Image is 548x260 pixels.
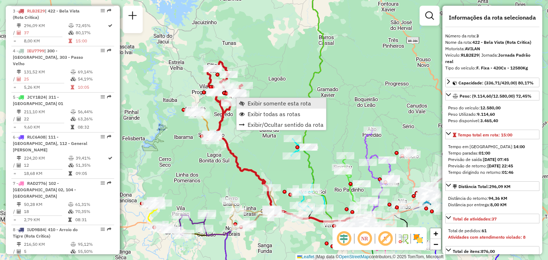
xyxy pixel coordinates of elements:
td: / [13,29,16,36]
strong: F. Fixa - 420Cx - 12580Kg [476,65,528,71]
span: | 311 - [GEOGRAPHIC_DATA] 01 [13,94,63,106]
strong: RLB2E29 [461,52,479,58]
a: Zoom in [430,228,441,239]
img: Venâncio Aires [422,200,431,209]
strong: 876,00 [481,249,495,254]
i: Tempo total em rota [68,171,72,176]
em: Rota exportada [107,227,111,232]
div: Tempo total em rota: 15:00 [445,141,539,178]
i: Distância Total [17,156,21,160]
strong: 37 [492,216,497,222]
i: Total de Atividades [17,163,21,167]
i: % de utilização da cubagem [71,77,76,81]
td: 131,52 KM [24,68,70,76]
span: RLB2E29 [27,8,45,14]
td: 25 [24,76,70,83]
div: Tempo paradas: [448,150,537,156]
span: + [433,229,438,238]
td: 95,12% [77,241,111,248]
strong: [DATE] 07:45 [483,157,509,162]
td: 51,35% [75,162,107,169]
i: Distância Total [17,202,21,207]
td: 69,14% [77,68,111,76]
i: % de utilização da cubagem [68,163,74,167]
span: 3 - [13,8,80,20]
td: 22 [24,115,70,123]
td: 296,09 KM [24,22,68,29]
div: Total de itens: [453,248,495,255]
strong: 61 [482,228,487,233]
a: Exibir filtros [422,9,437,23]
td: 08:32 [77,124,111,131]
em: Rota exportada [107,181,111,185]
i: Distância Total [17,24,21,28]
span: | 300 - [GEOGRAPHIC_DATA], 303 - Passo Velho [13,48,83,66]
span: | 102 - [GEOGRAPHIC_DATA] 02, 104 - [GEOGRAPHIC_DATA] [13,181,76,199]
td: / [13,248,16,255]
span: RLC6A08 [27,134,45,140]
div: Número da rota: [445,33,539,39]
span: | [315,254,316,259]
i: % de utilização da cubagem [68,209,73,214]
i: Distância Total [17,110,21,114]
td: 10:05 [77,84,111,91]
td: 50,28 KM [24,201,68,208]
strong: 01:46 [502,170,513,175]
span: | Jornada: [445,52,531,64]
div: Peso Utilizado: [448,111,537,118]
i: % de utilização do peso [71,70,76,74]
em: Opções [101,9,105,13]
div: Map data © contributors,© 2025 TomTom, Microsoft [295,254,445,260]
i: % de utilização do peso [71,242,76,246]
td: 5 [24,248,70,255]
td: 18,68 KM [24,170,68,177]
i: Distância Total [17,242,21,246]
div: Nome da rota: [445,39,539,46]
span: IUD9B84 [27,227,45,232]
i: % de utilização do peso [68,24,74,28]
td: 39,41% [75,155,107,162]
span: | 111 - [GEOGRAPHIC_DATA], 112 - General [PERSON_NAME] [13,134,87,152]
span: 5 - [13,94,63,106]
span: 6 - [13,134,87,152]
a: Distância Total:296,09 KM [445,181,539,191]
span: Exibir/Ocultar sentido da rota [248,122,324,128]
i: % de utilização da cubagem [71,249,76,254]
td: 56,44% [77,108,111,115]
span: RAD2776 [27,181,46,186]
div: Veículo: [445,52,539,65]
strong: 422 - Bela Vista (Rota Critica) [472,40,531,45]
span: 4 - [13,48,83,66]
div: Previsão de retorno: [448,163,537,169]
td: 08:31 [75,216,111,223]
a: OpenStreetMap [339,254,369,259]
div: Previsão de saída: [448,156,537,163]
i: % de utilização do peso [68,202,73,207]
span: IEU7799 [27,48,44,53]
strong: 9.114,60 [477,111,495,117]
div: Distância do retorno: [448,195,537,202]
td: 63,26% [77,115,111,123]
a: Tempo total em rota: 15:00 [445,130,539,139]
div: Distância por entrega: [448,202,537,208]
td: 37 [24,29,68,36]
strong: 94,36 KM [488,196,507,201]
td: 12 [24,162,68,169]
strong: 8,00 KM [490,202,507,207]
strong: Atividades com atendimento violado: 8 [448,234,526,240]
td: 5,26 KM [24,84,70,91]
td: 61,31% [75,201,111,208]
a: Total de atividades:37 [445,214,539,223]
i: % de utilização do peso [68,156,74,160]
i: Total de Atividades [17,117,21,121]
strong: 01:00 [479,150,490,156]
div: Distância Total: [453,183,511,190]
td: = [13,170,16,177]
span: − [433,240,438,249]
td: 54,19% [77,76,111,83]
td: 211,10 KM [24,108,70,115]
span: Ocultar deslocamento [335,230,352,247]
td: 70,35% [75,208,111,215]
em: Rota exportada [107,48,111,53]
i: Total de Atividades [17,249,21,254]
